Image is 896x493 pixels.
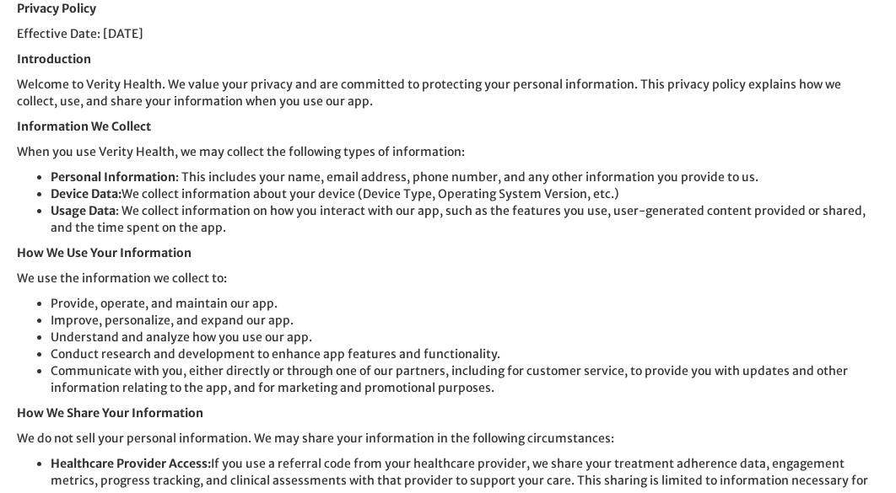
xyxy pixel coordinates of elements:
[17,1,96,16] strong: Privacy Policy
[51,185,879,202] li: We collect information about your device (Device Type, Operating System Version, etc.)
[17,245,192,260] strong: How We Use Your Information
[51,456,211,471] strong: Healthcare Provider Access:
[17,143,879,160] p: When you use Verity Health, we may collect the following types of information:
[17,405,203,421] strong: How We Share Your Information
[51,312,879,329] li: Improve, personalize, and expand our app.
[17,119,151,134] strong: Information We Collect
[51,329,879,346] li: Understand and analyze how you use our app.
[17,430,879,447] p: We do not sell your personal information. We may share your information in the following circumst...
[51,186,121,201] strong: Device Data:
[17,76,879,110] p: Welcome to Verity Health. We value your privacy and are committed to protecting your personal inf...
[51,346,879,362] li: Conduct research and development to enhance app features and functionality.
[51,362,879,396] li: Communicate with you, either directly or through one of our partners, including for customer serv...
[17,51,91,67] strong: Introduction
[51,203,116,218] strong: Usage Data
[51,295,879,312] li: Provide, operate, and maintain our app.
[51,169,175,185] strong: Personal Information
[17,25,879,42] p: Effective Date: [DATE]
[51,169,879,185] li: : This includes your name, email address, phone number, and any other information you provide to us.
[51,202,879,236] li: : We collect information on how you interact with our app, such as the features you use, user-gen...
[17,270,879,287] p: We use the information we collect to:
